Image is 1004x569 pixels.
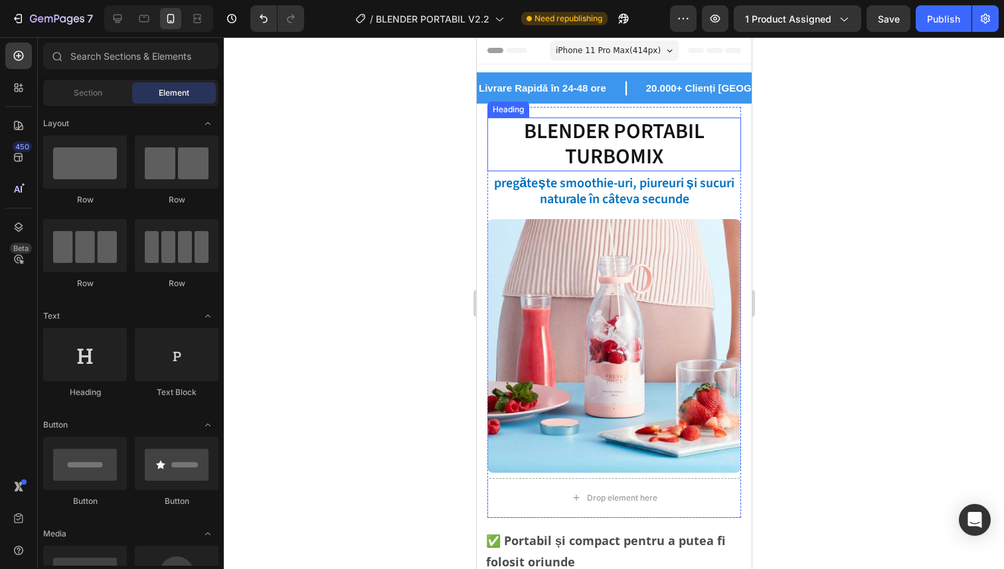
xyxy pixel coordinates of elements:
div: Row [135,194,218,206]
div: Beta [10,243,32,254]
span: Layout [43,118,69,129]
button: Publish [916,5,971,32]
span: Button [43,419,68,431]
span: Save [878,13,900,25]
button: Save [867,5,910,32]
div: Undo/Redo [250,5,304,32]
div: Button [43,495,127,507]
span: Toggle open [197,523,218,544]
div: Row [43,194,127,206]
span: Text [43,310,60,322]
span: Need republishing [535,13,602,25]
button: 1 product assigned [734,5,861,32]
div: Text Block [135,386,218,398]
h2: pregătește smoothie-uri, piureuri și sucuri naturale în câteva secunde [16,137,259,171]
span: Element [159,87,189,99]
div: Open Intercom Messenger [959,504,991,536]
div: Row [135,278,218,289]
iframe: Design area [477,37,752,569]
div: Heading [43,386,127,398]
div: Heading [13,66,50,78]
div: Row [43,278,127,289]
input: Search Sections & Elements [43,42,218,69]
p: 7 [87,11,93,27]
span: Toggle open [197,414,218,436]
div: Publish [927,12,960,26]
span: Media [43,528,66,540]
div: Button [135,495,218,507]
div: Drop element here [110,455,181,466]
h2: BLENDER PORTABIL TURBOMIX [11,80,264,134]
span: 1 product assigned [745,12,831,26]
span: Section [74,87,102,99]
div: 450 [13,141,32,152]
span: 20.000+ Clienți [GEOGRAPHIC_DATA] [169,45,348,56]
span: Toggle open [197,113,218,134]
span: Toggle open [197,305,218,327]
button: 7 [5,5,99,32]
p: ✅ Portabil și compact pentru a putea fi folosit oriunde [9,493,266,536]
span: BLENDER PORTABIL V2.2 [376,12,489,26]
span: / [370,12,373,26]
